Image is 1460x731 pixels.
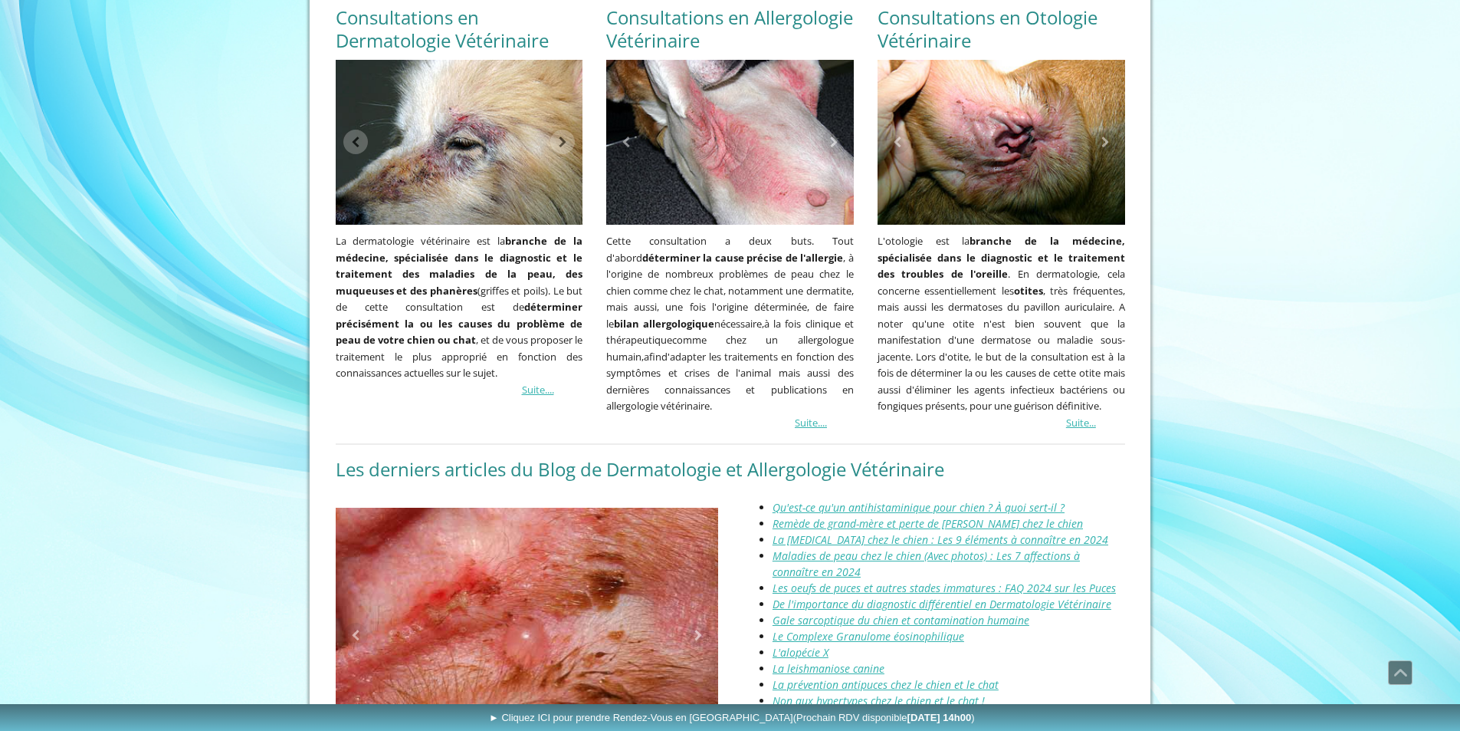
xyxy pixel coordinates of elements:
a: Gale sarcoptique du chien et contamination humaine [773,613,1029,627]
strong: déterminer précisément la ou les causes du problème de peau de votre chien ou chat [336,300,583,347]
span: ► Cliquez ICI pour prendre Rendez-Vous en [GEOGRAPHIC_DATA] [489,712,975,723]
span: L'otologie est la . En dermatologie, cela concerne essentiellement les , très fréquentes, mais au... [878,234,1125,413]
span: Cette consultation a deux buts. Tout d'abord , à l'origine de nombreux problèmes de peau chez le ... [606,234,854,331]
span: (Prochain RDV disponible ) [793,712,975,723]
a: Non aux hypertypes chez le chien et le chat ! [773,693,985,708]
a: Remède de grand-mère et perte de [PERSON_NAME] chez le chien [773,516,1083,531]
span: d'adapter les traitements en fonction des symptômes et crises de l'animal mais aussi des dernière... [606,350,854,413]
strong: branche de la médecine, spécialisée dans le diagnostic et le traitement des maladies de la peau, ... [336,234,583,298]
h2: Consultations en Allergologie Vétérinaire [606,6,854,52]
a: La [MEDICAL_DATA] chez le chien : Les 9 éléments à connaître en 2024 [773,532,1108,547]
a: Défiler vers le haut [1388,660,1412,685]
h2: Les derniers articles du Blog de Dermatologie et Allergologie Vétérinaire [336,458,1125,481]
span: comme chez un allergologue humain, [606,333,854,364]
a: Les oeufs de puces et autres stades immatures : FAQ 2024 sur les Puces [773,581,1116,595]
a: Qu'est-ce qu'un antihistaminique pour chien ? À quoi sert-il ? [773,500,1065,515]
a: Suite.... [522,383,554,397]
strong: bilan allergologique [614,317,714,331]
a: De l'importance du diagnostic différentiel en Dermatologie Vétérinaire [773,597,1111,611]
a: L'alopécie X [773,645,828,660]
a: Suite.... [795,416,827,430]
h2: Consultations en Dermatologie Vétérinaire [336,6,583,52]
span: Défiler vers le haut [1389,661,1412,684]
a: Maladies de peau chez le chien (Avec photos) : Les 7 affections à connaître en 2024 [773,548,1080,579]
a: Suite... [1066,416,1096,430]
span: afin [644,350,661,364]
a: Le Complexe Granulome éosinophilique [773,629,964,644]
b: [DATE] 14h00 [907,712,972,723]
strong: branche de la médecine, spécialisée dans le diagnostic et le traitement des troubles de l'oreille [878,234,1125,281]
a: La prévention antipuces chez le chien et le chat [773,677,999,692]
strong: déterminer la cause précise de l'allergie [642,251,843,265]
h2: Consultations en Otologie Vétérinaire [878,6,1125,52]
span: La dermatologie vétérinaire est la (griffes et poils). Le but de cette consultation est de , et d... [336,234,583,380]
strong: otites [1014,284,1043,298]
a: La leishmaniose canine [773,661,884,676]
